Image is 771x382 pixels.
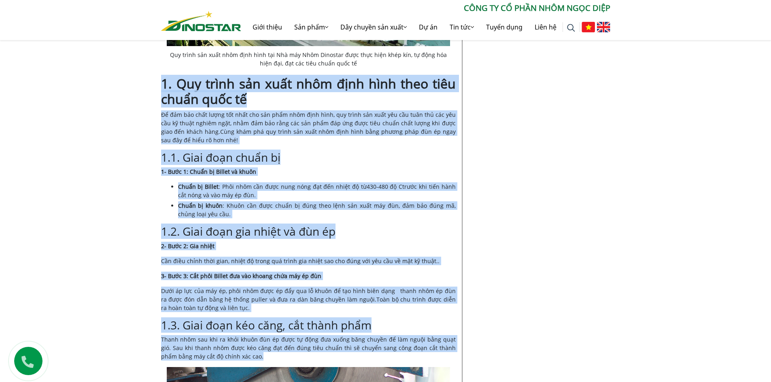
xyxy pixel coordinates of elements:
[161,242,215,250] b: 2- Bước 2: Gia nhiệt
[161,168,256,175] b: 1- Bước 1: Chuẩn bị Billet và khuôn
[241,2,610,14] p: CÔNG TY CỔ PHẦN NHÔM NGỌC DIỆP
[529,14,563,40] a: Liên hệ
[161,317,372,333] span: 1.3. Giai đoạn kéo căng, cắt thành phẩm
[161,11,241,31] img: Nhôm Dinostar
[413,14,444,40] a: Dự án
[161,224,336,239] span: 1.2. Giai đoạn gia nhiệt và đùn ép
[161,111,456,135] span: Để đảm bảo chất lượng tốt nhất cho sản phẩm nhôm định hình, quy trình sản xuất yêu cầu tuân thủ c...
[582,22,595,32] img: Tiếng Việt
[567,24,575,32] img: search
[367,183,403,190] span: 430-480 độ C
[178,183,456,199] span: trước khi tiến hành cắt nóng và vào máy ép đùn.
[288,14,334,40] a: Sản phẩm
[246,14,288,40] a: Giới thiệu
[161,336,456,360] span: Thanh nhôm sau khi ra khỏi khuôn đùn ép được tự động đưa xuống băng chuyền để làm nguội bằng quạt...
[161,257,440,265] span: Cần điều chỉnh thời gian, nhiệt độ trong quá trình gia nhiệt sao cho đúng với yêu cầu về mặt kỹ t...
[178,183,219,190] b: Chuẩn bị Billet
[161,150,280,165] span: 1.1. Giai đoạn chuẩn bị
[161,128,456,144] span: Cùng khám phá quy trình sản xuất nhôm định hình bằng phương pháp đùn ép ngay sau đây để hiểu rõ h...
[167,51,450,68] figcaption: Quy trình sản xuất nhôm định hình tại Nhà máy Nhôm Dinostar được thực hiện khép kín, tự động hóa ...
[161,295,456,312] span: Toàn bộ chu trình được diễn ra hoàn toàn tự động và liên tục.
[178,202,223,209] b: Chuẩn bị khuôn
[161,272,321,280] b: 3- Bước 3: Cắt phôi Billet đưa vào khoang chứa máy ép đùn
[161,287,456,303] span: Dưới áp lực của máy ép, phôi nhôm được ép đẩy qua lỗ khuôn để tạo hình biên dạng thanh nhôm ép đù...
[597,22,610,32] img: English
[219,183,367,190] span: : Phôi nhôm cần được nung nóng đạt đến nhiệt độ từ
[178,202,456,218] span: : Khuôn cần được chuẩn bị đúng theo lệnh sản xuất máy đùn, đảm bảo đúng mã, chủng loại yêu cầu.
[444,14,480,40] a: Tin tức
[219,128,220,135] span: .
[480,14,529,40] a: Tuyển dụng
[161,75,456,108] strong: 1. Quy trình sản xuất nhôm định hình theo tiêu chuẩn quốc tế
[334,14,413,40] a: Dây chuyền sản xuất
